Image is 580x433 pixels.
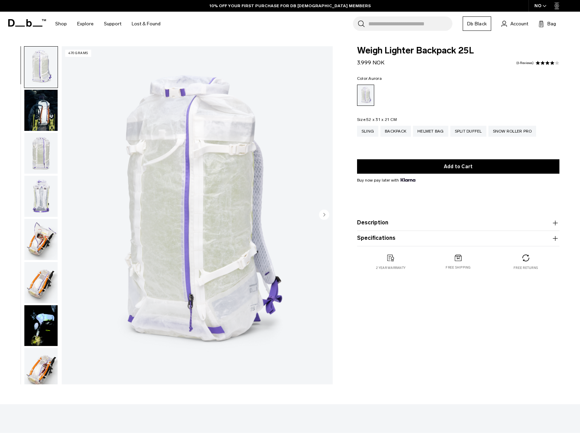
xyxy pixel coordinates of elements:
[446,265,471,270] p: Free shipping
[24,219,58,260] button: Weigh_Lighter_Backpack_25L_4.png
[357,46,559,55] span: Weigh Lighter Backpack 25L
[501,20,528,28] a: Account
[24,89,58,131] button: Weigh_Lighter_Backpack_25L_Lifestyle_new.png
[24,133,58,174] img: Weigh_Lighter_Backpack_25L_2.png
[24,219,58,260] img: Weigh_Lighter_Backpack_25L_4.png
[24,47,58,88] img: Weigh_Lighter_Backpack_25L_1.png
[513,265,538,270] p: Free returns
[24,46,58,88] button: Weigh_Lighter_Backpack_25L_1.png
[516,61,534,65] a: 6 reviews
[50,12,166,36] nav: Main Navigation
[24,305,58,346] img: Weigh Lighter Backpack 25L Aurora
[510,20,528,27] span: Account
[357,177,415,183] span: Buy now pay later with
[24,305,58,347] button: Weigh Lighter Backpack 25L Aurora
[357,117,397,122] legend: Size:
[62,46,333,384] img: Weigh_Lighter_Backpack_25L_1.png
[65,50,91,57] p: 470 grams
[210,3,371,9] a: 10% OFF YOUR FIRST PURCHASE FOR DB [DEMOGRAPHIC_DATA] MEMBERS
[24,133,58,174] button: Weigh_Lighter_Backpack_25L_2.png
[77,12,94,36] a: Explore
[24,176,58,217] img: Weigh_Lighter_Backpack_25L_3.png
[62,46,333,384] li: 1 / 18
[55,12,67,36] a: Shop
[538,20,556,28] button: Bag
[413,126,448,137] a: Helmet Bag
[376,265,405,270] p: 2 year warranty
[357,219,559,227] button: Description
[24,90,58,131] img: Weigh_Lighter_Backpack_25L_Lifestyle_new.png
[547,20,556,27] span: Bag
[357,85,374,106] a: Aurora
[319,209,329,221] button: Next slide
[380,126,411,137] a: Backpack
[366,117,397,122] span: 52 x 31 x 21 CM
[357,126,378,137] a: Sling
[24,262,58,303] img: Weigh_Lighter_Backpack_25L_5.png
[357,76,382,81] legend: Color:
[357,159,559,174] button: Add to Cart
[463,16,491,31] a: Db Black
[357,234,559,243] button: Specifications
[104,12,121,36] a: Support
[488,126,536,137] a: Snow Roller Pro
[24,348,58,389] img: Weigh_Lighter_Backpack_25L_6.png
[450,126,486,137] a: Split Duffel
[132,12,161,36] a: Lost & Found
[368,76,382,81] span: Aurora
[401,178,415,182] img: {"height" => 20, "alt" => "Klarna"}
[357,59,384,66] span: 3.999 NOK
[24,262,58,304] button: Weigh_Lighter_Backpack_25L_5.png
